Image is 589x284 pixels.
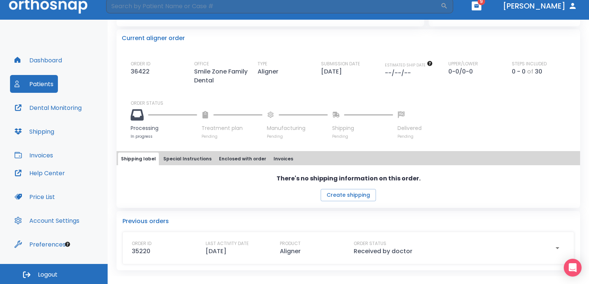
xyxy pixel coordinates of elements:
[194,67,257,85] p: Smile Zone Family Dental
[258,61,267,67] p: TYPE
[131,124,197,132] p: Processing
[206,247,226,256] p: [DATE]
[258,67,281,76] p: Aligner
[206,240,249,247] p: LAST ACTIVITY DATE
[10,99,86,117] button: Dental Monitoring
[267,134,328,139] p: Pending
[332,124,393,132] p: Shipping
[280,247,301,256] p: Aligner
[10,235,70,253] button: Preferences
[10,212,84,229] button: Account Settings
[216,153,269,165] button: Enclosed with order
[385,62,433,68] span: The date will be available after approving treatment plan
[354,247,412,256] p: Received by doctor
[512,67,526,76] p: 0 - 0
[38,271,58,279] span: Logout
[564,259,582,277] div: Open Intercom Messenger
[397,134,422,139] p: Pending
[131,61,150,67] p: ORDER ID
[512,61,547,67] p: STEPS INCLUDED
[448,61,478,67] p: UPPER/LOWER
[122,34,185,43] p: Current aligner order
[354,240,386,247] p: ORDER STATUS
[397,124,422,132] p: Delivered
[385,69,414,78] p: --/--/--
[10,188,59,206] button: Price List
[448,67,476,76] p: 0-0/0-0
[131,67,153,76] p: 36422
[280,240,301,247] p: PRODUCT
[202,134,262,139] p: Pending
[535,67,542,76] p: 30
[10,146,58,164] button: Invoices
[122,217,574,226] p: Previous orders
[10,51,66,69] button: Dashboard
[194,61,209,67] p: OFFICE
[118,153,579,165] div: tabs
[10,75,58,93] button: Patients
[321,67,345,76] p: [DATE]
[271,153,296,165] button: Invoices
[64,241,71,248] div: Tooltip anchor
[132,240,151,247] p: ORDER ID
[132,247,150,256] p: 35220
[118,153,159,165] button: Shipping label
[321,61,360,67] p: SUBMISSION DATE
[267,124,328,132] p: Manufacturing
[160,153,215,165] button: Special Instructions
[10,164,69,182] button: Help Center
[332,134,393,139] p: Pending
[131,134,197,139] p: In progress
[321,189,376,201] button: Create shipping
[276,174,421,183] p: There's no shipping information on this order.
[202,124,262,132] p: Treatment plan
[10,123,59,140] button: Shipping
[527,67,533,76] p: of
[131,100,575,107] p: ORDER STATUS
